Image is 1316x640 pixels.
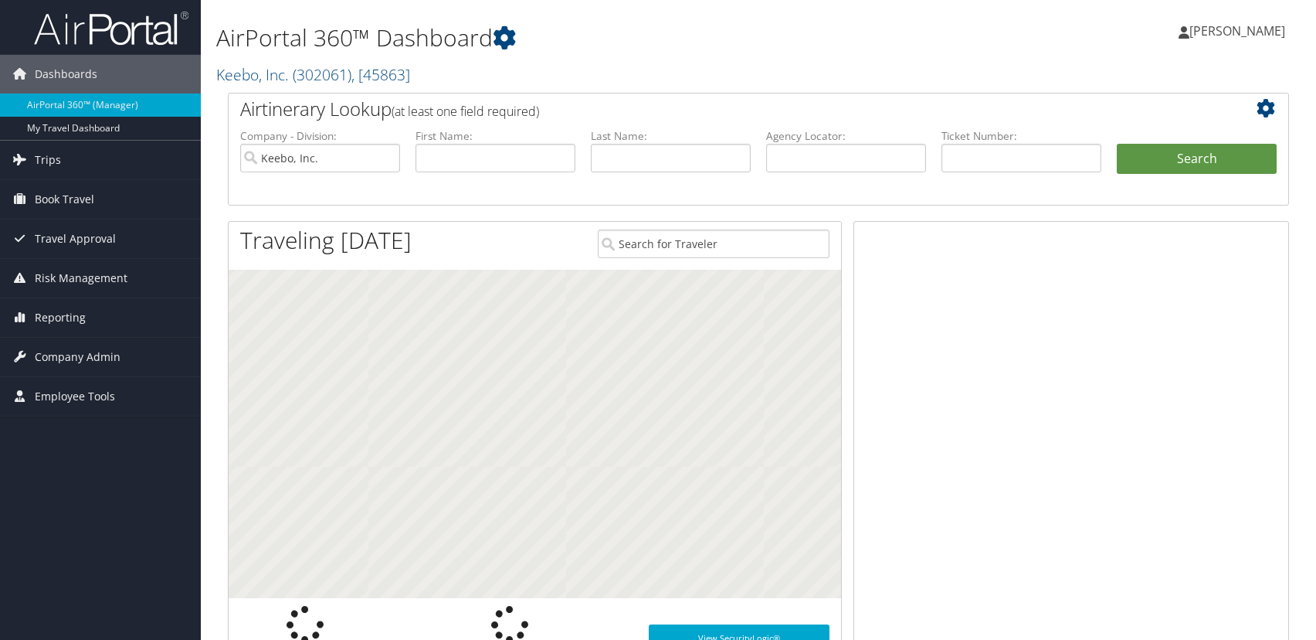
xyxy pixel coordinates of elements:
span: , [ 45863 ] [351,64,410,85]
label: Ticket Number: [941,128,1101,144]
span: [PERSON_NAME] [1189,22,1285,39]
a: Keebo, Inc. [216,64,410,85]
span: Risk Management [35,259,127,298]
h2: Airtinerary Lookup [240,96,1189,122]
span: Dashboards [35,55,97,94]
button: Search [1117,144,1277,175]
span: ( 302061 ) [293,64,351,85]
label: Last Name: [591,128,751,144]
label: Company - Division: [240,128,400,144]
span: Company Admin [35,338,120,376]
span: (at least one field required) [392,103,539,120]
span: Trips [35,141,61,179]
label: First Name: [415,128,575,144]
h1: Traveling [DATE] [240,224,412,257]
span: Employee Tools [35,377,115,416]
a: [PERSON_NAME] [1179,8,1301,54]
label: Agency Locator: [766,128,926,144]
h1: AirPortal 360™ Dashboard [216,22,939,54]
input: Search for Traveler [598,230,830,258]
span: Travel Approval [35,220,116,258]
span: Book Travel [35,180,94,219]
img: airportal-logo.png [34,10,188,46]
span: Reporting [35,298,86,337]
